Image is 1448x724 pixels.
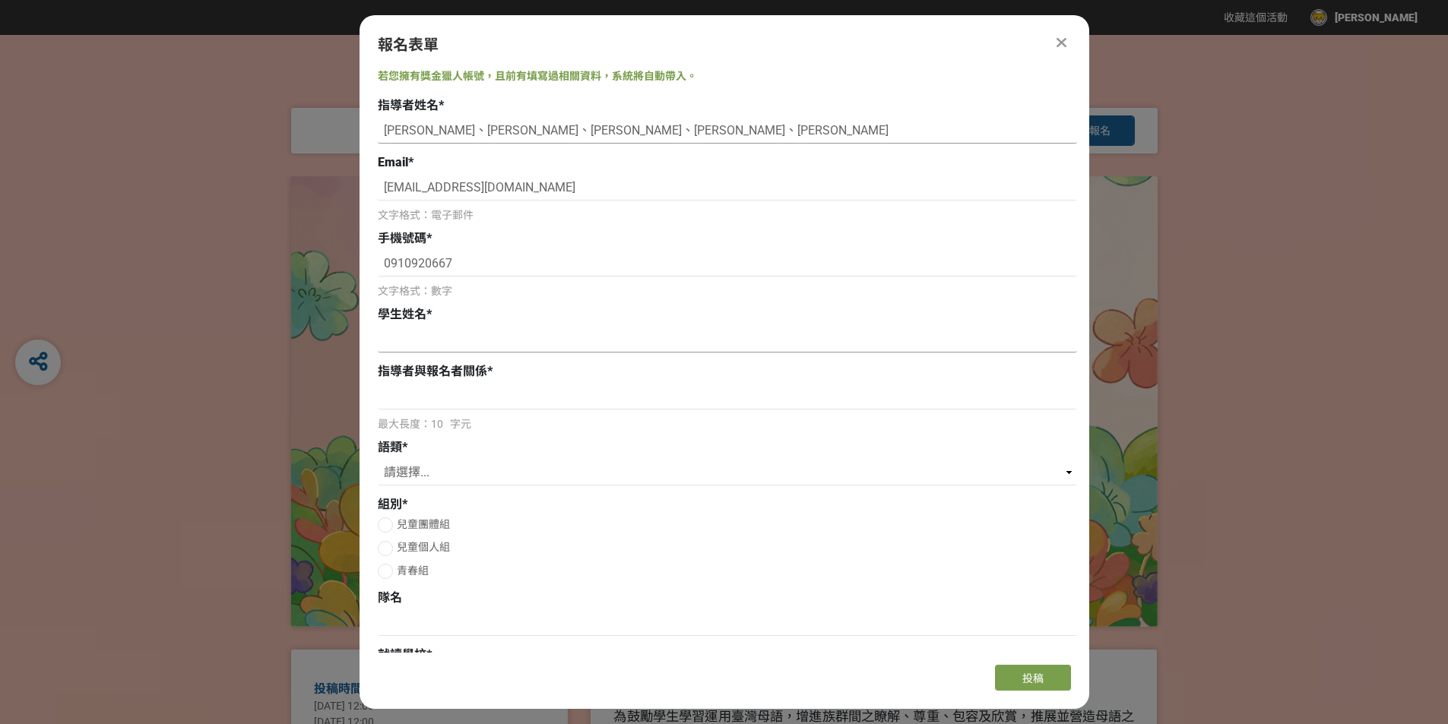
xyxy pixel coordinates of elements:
span: 報名表單 [378,36,439,54]
span: 收藏這個活動 [1224,11,1288,24]
span: Email [378,155,408,169]
span: 指導者姓名 [378,98,439,112]
span: 馬上報名 [1068,125,1111,137]
span: 若您擁有獎金獵人帳號，且前有填寫過相關資料，系統將自動帶入。 [378,70,697,82]
span: 青春組 [397,564,429,577]
button: 馬上報名 [1044,115,1135,146]
span: 隊名 [378,590,402,605]
span: 學生姓名 [378,307,426,321]
span: 兒童團體組 [397,518,450,530]
span: 文字格式：電子郵件 [378,209,474,221]
span: 語類 [378,440,402,454]
span: 組別 [378,497,402,511]
span: 指導者與報名者關係 [378,364,487,378]
span: 就讀學校 [378,647,426,662]
input: 真實姓名(獎狀姓名) [378,118,1077,144]
span: 文字格式：數字 [378,285,452,297]
button: 投稿 [995,665,1071,691]
span: 兒童個人組 [397,541,450,553]
span: 手機號碼 [378,231,426,245]
span: 投稿 [1022,672,1044,684]
span: [DATE] 12:00 [314,700,374,712]
span: 投稿時間 [314,681,363,696]
span: 最大長度：10 字元 [378,418,471,430]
